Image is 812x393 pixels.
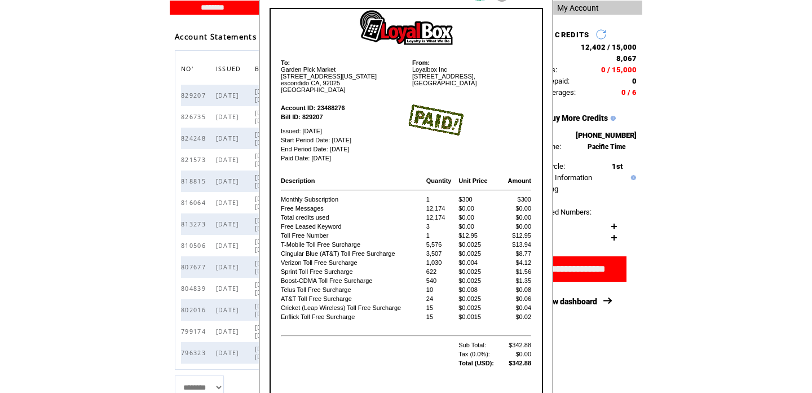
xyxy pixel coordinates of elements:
[280,213,425,221] td: Total credits used
[280,268,425,276] td: Sprint Toll Free Surcharge
[458,232,501,239] td: $12.95
[458,313,501,321] td: $0.0015
[426,213,457,221] td: 12,174
[280,122,405,135] td: Issued: [DATE]
[426,241,457,248] td: 5,576
[458,213,501,221] td: $0.00
[502,304,532,312] td: $0.04
[280,222,425,230] td: Free Leased Keyword
[255,345,283,361] span: [DATE] - [DATE]
[426,313,457,321] td: 15
[502,204,532,212] td: $0.00
[509,360,531,366] b: $342.88
[458,350,501,358] td: Tax (0.0%):
[502,222,532,230] td: $0.00
[458,177,487,184] b: Unit Price
[407,59,532,94] td: Loyalbox Inc [STREET_ADDRESS], [GEOGRAPHIC_DATA]
[280,313,425,321] td: Enflick Toll Free Surcharge
[502,350,532,358] td: $0.00
[502,341,532,349] td: $342.88
[458,241,501,248] td: $0.0025
[216,349,242,357] span: [DATE]
[502,195,532,203] td: $300
[502,241,532,248] td: $13.94
[458,360,494,366] b: Total (USD):
[426,232,457,239] td: 1
[280,136,405,144] td: Start Period Date: [DATE]
[458,295,501,303] td: $0.0025
[426,304,457,312] td: 15
[280,241,425,248] td: T-Mobile Toll Free Surcharge
[502,232,532,239] td: $12.95
[281,59,290,66] b: To:
[181,349,209,357] span: 796323
[502,250,532,257] td: $8.77
[458,268,501,276] td: $0.0025
[502,213,532,221] td: $0.00
[507,177,531,184] b: Amount
[426,204,457,212] td: 12,174
[502,277,532,285] td: $1.35
[458,277,501,285] td: $0.0025
[280,304,425,312] td: Cricket (Leap Wireless) Toll Free Surcharge
[458,222,501,230] td: $0.00
[280,286,425,294] td: Telus Toll Free Surcharge
[280,295,425,303] td: AT&T Toll Free Surcharge
[280,59,405,94] td: Garden Pick Market [STREET_ADDRESS][US_STATE] escondido CA, 92025 [GEOGRAPHIC_DATA]
[280,259,425,267] td: Verizon Toll Free Surcharge
[426,295,457,303] td: 24
[281,113,323,120] b: Bill ID: 829207
[458,195,501,203] td: $300
[502,259,532,267] td: $4.12
[407,104,464,136] img: paid image
[280,195,425,203] td: Monthly Subscription
[426,177,452,184] b: Quantity
[502,268,532,276] td: $1.56
[281,177,315,184] b: Description
[426,277,457,285] td: 540
[458,341,501,349] td: Sub Total:
[181,327,209,335] span: 799174
[280,204,425,212] td: Free Messages
[280,154,405,162] td: Paid Date: [DATE]
[280,250,425,257] td: Cingular Blue (AT&T) Toll Free Surcharge
[458,259,501,267] td: $0.004
[502,286,532,294] td: $0.08
[458,204,501,212] td: $0.00
[412,59,430,66] b: From:
[280,277,425,285] td: Boost-CDMA Toll Free Surcharge
[255,324,283,339] span: [DATE] - [DATE]
[458,250,501,257] td: $0.0025
[426,268,457,276] td: 622
[458,286,501,294] td: $0.008
[280,145,405,153] td: End Period Date: [DATE]
[502,313,532,321] td: $0.02
[426,259,457,267] td: 1,030
[280,232,425,239] td: Toll Free Number
[216,327,242,335] span: [DATE]
[426,286,457,294] td: 10
[458,304,501,312] td: $0.0025
[426,222,457,230] td: 3
[271,9,542,46] img: logo image
[426,250,457,257] td: 3,507
[502,295,532,303] td: $0.06
[281,104,345,111] b: Account ID: 23488276
[426,195,457,203] td: 1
